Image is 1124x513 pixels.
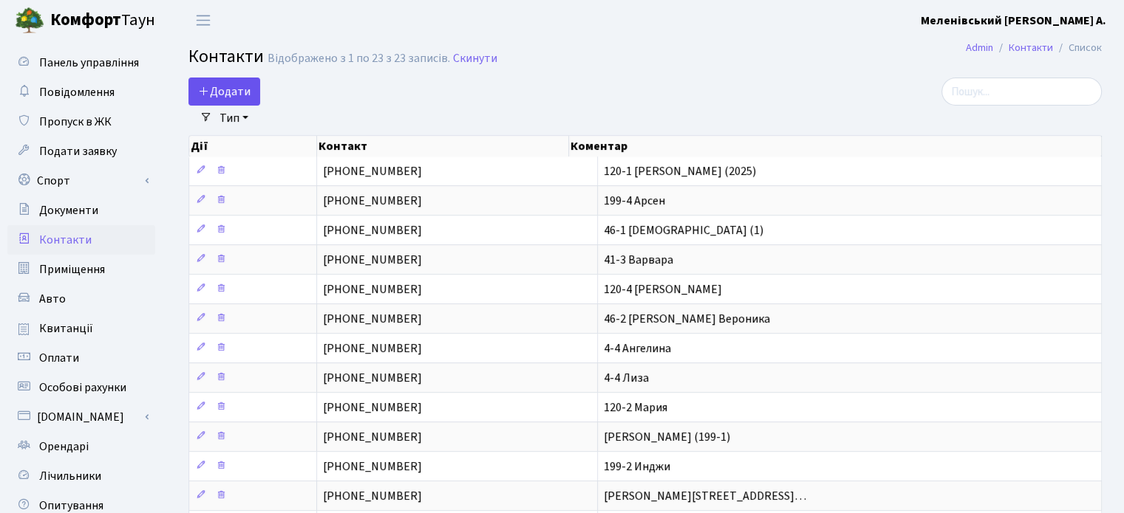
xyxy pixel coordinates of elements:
[39,232,92,248] span: Контакти
[323,193,422,209] span: [PHONE_NUMBER]
[604,252,673,268] span: 41-3 Варвара
[7,78,155,107] a: Повідомлення
[39,143,117,159] span: Подати заявку
[7,196,155,225] a: Документи
[188,44,264,69] span: Контакти
[7,137,155,166] a: Подати заявку
[604,458,670,475] span: 199-2 Инджи
[323,370,422,386] span: [PHONE_NUMBER]
[323,488,422,504] span: [PHONE_NUMBER]
[604,399,667,416] span: 120-2 Мария
[7,432,155,461] a: Орендарі
[7,461,155,491] a: Лічильники
[941,78,1102,106] input: Пошук...
[7,373,155,402] a: Особові рахунки
[7,343,155,373] a: Оплати
[39,291,66,307] span: Авто
[39,350,79,366] span: Оплати
[39,202,98,218] span: Документи
[604,281,722,297] span: 120-4 [PERSON_NAME]
[604,340,671,357] span: 4-4 Ангелина
[39,114,112,130] span: Пропуск в ЖК
[966,40,993,55] a: Admin
[604,488,806,504] span: [PERSON_NAME][STREET_ADDRESS]…
[39,84,115,100] span: Повідомлення
[39,261,105,278] span: Приміщення
[323,458,422,475] span: [PHONE_NUMBER]
[604,429,730,445] span: [PERSON_NAME] (199-1)
[7,314,155,343] a: Квитанції
[921,13,1106,29] b: Меленівський [PERSON_NAME] А.
[7,166,155,196] a: Спорт
[604,193,665,209] span: 199-4 Арсен
[323,163,422,179] span: [PHONE_NUMBER]
[214,106,254,131] a: Тип
[268,52,450,66] div: Відображено з 1 по 23 з 23 записів.
[323,222,422,238] span: [PHONE_NUMBER]
[944,32,1124,63] nav: breadcrumb
[39,55,139,71] span: Панель управління
[50,8,121,32] b: Комфорт
[7,402,155,432] a: [DOMAIN_NAME]
[198,83,251,100] span: Додати
[7,225,155,255] a: Контакти
[569,136,1102,156] th: Коментар
[50,8,155,33] span: Таун
[604,311,770,327] span: 46-2 [PERSON_NAME] Вероника
[39,468,101,484] span: Лічильники
[189,136,317,156] th: Дії
[604,222,763,238] span: 46-1 [DEMOGRAPHIC_DATA] (1)
[323,311,422,327] span: [PHONE_NUMBER]
[7,48,155,78] a: Панель управління
[453,52,497,66] a: Скинути
[7,107,155,137] a: Пропуск в ЖК
[7,255,155,284] a: Приміщення
[1053,40,1102,56] li: Список
[323,429,422,445] span: [PHONE_NUMBER]
[7,284,155,314] a: Авто
[1009,40,1053,55] a: Контакти
[317,136,569,156] th: Контакт
[323,340,422,357] span: [PHONE_NUMBER]
[188,78,260,106] a: Додати
[185,8,222,32] button: Переключити навігацію
[15,6,44,35] img: logo.png
[323,399,422,416] span: [PHONE_NUMBER]
[604,163,756,179] span: 120-1 [PERSON_NAME] (2025)
[323,281,422,297] span: [PHONE_NUMBER]
[921,12,1106,30] a: Меленівський [PERSON_NAME] А.
[39,320,93,337] span: Квитанції
[39,379,126,396] span: Особові рахунки
[39,438,89,455] span: Орендарі
[323,252,422,268] span: [PHONE_NUMBER]
[604,370,649,386] span: 4-4 Лиза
